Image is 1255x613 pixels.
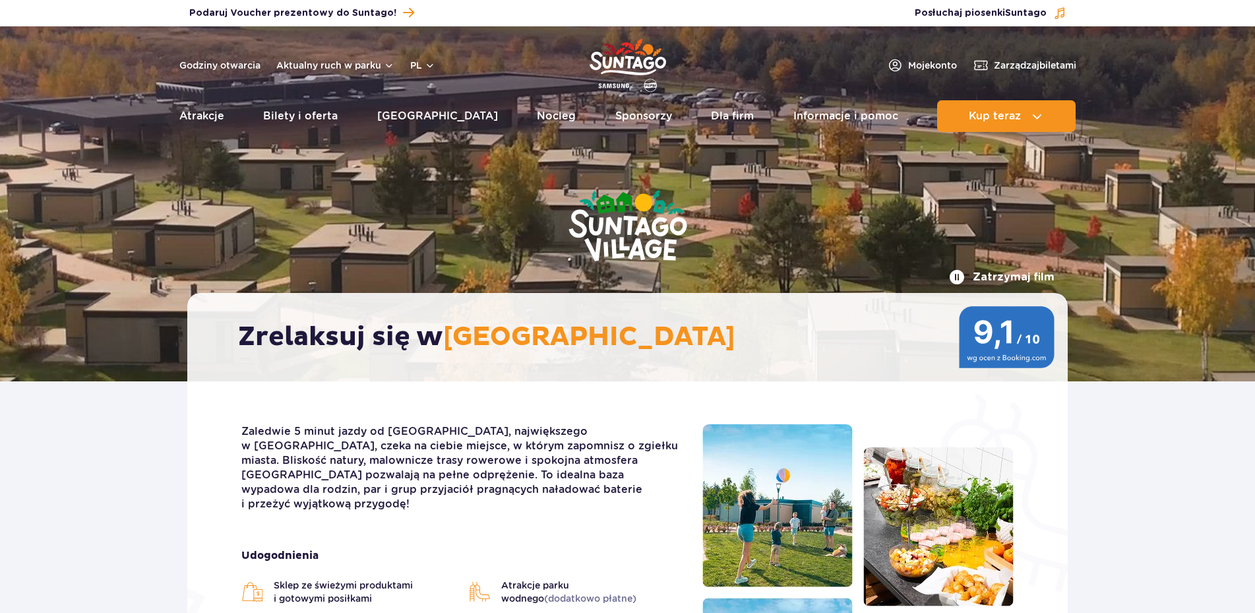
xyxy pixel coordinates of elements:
button: Zatrzymaj film [949,269,1055,285]
a: Zarządzajbiletami [973,57,1076,73]
a: [GEOGRAPHIC_DATA] [377,100,498,132]
a: Nocleg [537,100,576,132]
span: Sklep ze świeżymi produktami i gotowymi posiłkami [274,579,456,605]
a: Park of Poland [590,33,666,94]
a: Informacje i pomoc [793,100,898,132]
span: Zarządzaj biletami [994,59,1076,72]
span: Suntago [1005,9,1047,18]
h2: Zrelaksuj się w [238,321,1030,354]
span: Podaruj Voucher prezentowy do Suntago! [189,7,396,20]
p: Zaledwie 5 minut jazdy od [GEOGRAPHIC_DATA], największego w [GEOGRAPHIC_DATA], czeka na ciebie mi... [241,424,683,511]
img: 9,1/10 wg ocen z Booking.com [959,306,1055,368]
a: Atrakcje [179,100,224,132]
span: Kup teraz [969,110,1021,122]
a: Podaruj Voucher prezentowy do Suntago! [189,4,414,22]
a: Mojekonto [887,57,957,73]
a: Sponsorzy [615,100,672,132]
span: Posłuchaj piosenki [915,7,1047,20]
a: Godziny otwarcia [179,59,260,72]
span: [GEOGRAPHIC_DATA] [443,321,735,354]
span: (dodatkowo płatne) [544,593,636,604]
a: Dla firm [711,100,754,132]
img: Suntago Village [516,139,740,315]
span: Atrakcje parku wodnego [501,579,683,605]
span: Moje konto [908,59,957,72]
button: Aktualny ruch w parku [276,60,394,71]
button: Posłuchaj piosenkiSuntago [915,7,1066,20]
button: Kup teraz [937,100,1076,132]
button: pl [410,59,435,72]
strong: Udogodnienia [241,548,683,563]
a: Bilety i oferta [263,100,338,132]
